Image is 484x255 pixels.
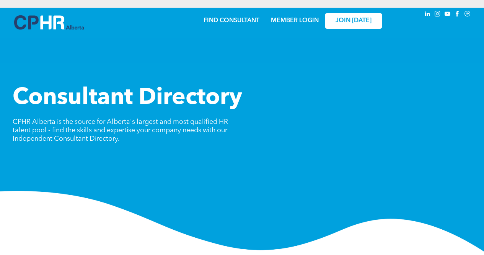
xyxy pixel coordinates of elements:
a: MEMBER LOGIN [271,18,319,24]
a: Social network [463,10,472,20]
a: linkedin [424,10,432,20]
a: facebook [453,10,462,20]
a: FIND CONSULTANT [204,18,259,24]
span: JOIN [DATE] [336,17,372,25]
img: A blue and white logo for cp alberta [14,15,84,30]
a: instagram [433,10,442,20]
span: CPHR Alberta is the source for Alberta's largest and most qualified HR talent pool - find the ski... [13,118,228,142]
a: JOIN [DATE] [325,13,382,29]
a: youtube [443,10,452,20]
span: Consultant Directory [13,87,242,110]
